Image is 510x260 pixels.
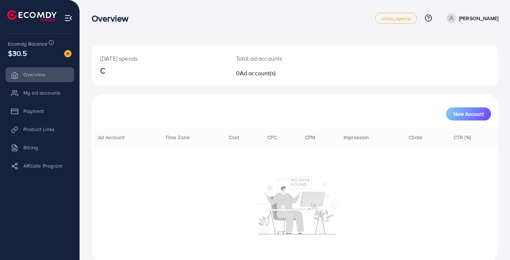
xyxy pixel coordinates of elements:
[446,107,491,121] button: New Account
[100,54,219,63] p: [DATE] spends
[92,13,134,24] h3: Overview
[381,16,411,21] span: white_agency
[236,70,320,77] h2: 0
[453,111,484,116] span: New Account
[64,14,73,22] img: menu
[375,13,417,24] a: white_agency
[236,54,320,63] p: Total ad accounts
[240,69,275,77] span: Ad account(s)
[459,14,498,23] p: [PERSON_NAME]
[7,10,57,22] img: logo
[8,48,27,58] span: $30.5
[64,50,72,57] img: image
[8,40,47,47] span: Ecomdy Balance
[444,14,498,23] a: [PERSON_NAME]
